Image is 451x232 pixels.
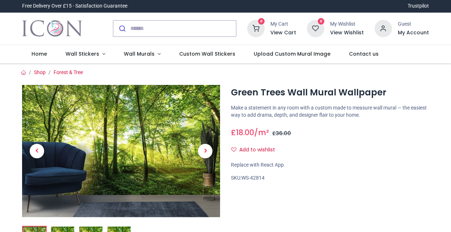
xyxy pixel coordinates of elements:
[398,29,429,36] a: My Account
[56,45,115,64] a: Wall Stickers
[307,25,324,31] a: 0
[318,18,325,25] sup: 0
[22,105,52,197] a: Previous
[231,127,254,138] span: £
[270,29,296,36] a: View Cart
[22,18,82,39] a: Logo of Icon Wall Stickers
[349,50,379,57] span: Contact us
[22,18,82,39] img: Icon Wall Stickers
[179,50,235,57] span: Custom Wall Stickers
[231,104,429,119] p: Make a statement in any room with a custom made to measure wall mural — the easiest way to add dr...
[124,50,155,57] span: Wall Murals
[231,175,429,182] div: SKU:
[398,21,429,28] div: Guest
[330,21,364,28] div: My Wishlist
[241,175,265,181] span: WS-42814
[190,105,220,197] a: Next
[22,3,127,10] div: Free Delivery Over £15 - Satisfaction Guarantee
[258,18,265,25] sup: 0
[231,162,429,169] div: Replace with React App.
[272,130,291,137] span: £
[408,3,429,10] a: Trustpilot
[270,21,296,28] div: My Cart
[276,130,291,137] span: 36.00
[198,144,212,158] span: Next
[254,127,269,138] span: /m²
[34,69,46,75] a: Shop
[231,86,429,99] h1: Green Trees Wall Mural Wallpaper
[254,50,330,57] span: Upload Custom Mural Image
[114,45,170,64] a: Wall Murals
[66,50,99,57] span: Wall Stickers
[22,85,220,217] img: Green Trees Wall Mural Wallpaper
[30,144,44,158] span: Previous
[330,29,364,36] a: View Wishlist
[231,147,236,152] i: Add to wishlist
[247,25,265,31] a: 0
[113,21,130,36] button: Submit
[31,50,47,57] span: Home
[236,127,254,138] span: 18.00
[231,144,281,156] button: Add to wishlistAdd to wishlist
[54,69,83,75] a: Forest & Tree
